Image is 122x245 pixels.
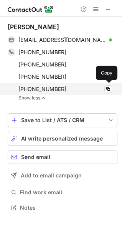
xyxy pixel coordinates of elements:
div: Save to List / ATS / CRM [21,117,104,123]
span: [PHONE_NUMBER] [18,73,66,80]
span: Send email [21,154,50,160]
button: AI write personalized message [8,132,117,146]
button: Send email [8,150,117,164]
img: ContactOut v5.3.10 [8,5,54,14]
button: save-profile-one-click [8,113,117,127]
button: Notes [8,202,117,213]
span: [PHONE_NUMBER] [18,49,66,56]
span: AI write personalized message [21,136,103,142]
button: Add to email campaign [8,169,117,182]
span: [PHONE_NUMBER] [18,61,66,68]
span: Notes [20,204,114,211]
a: Show less [18,95,117,101]
span: Add to email campaign [21,172,82,179]
button: Find work email [8,187,117,198]
span: Find work email [20,189,114,196]
span: [EMAIL_ADDRESS][DOMAIN_NAME] [18,36,106,43]
div: [PERSON_NAME] [8,23,59,31]
span: [PHONE_NUMBER] [18,86,66,93]
img: - [41,95,46,101]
